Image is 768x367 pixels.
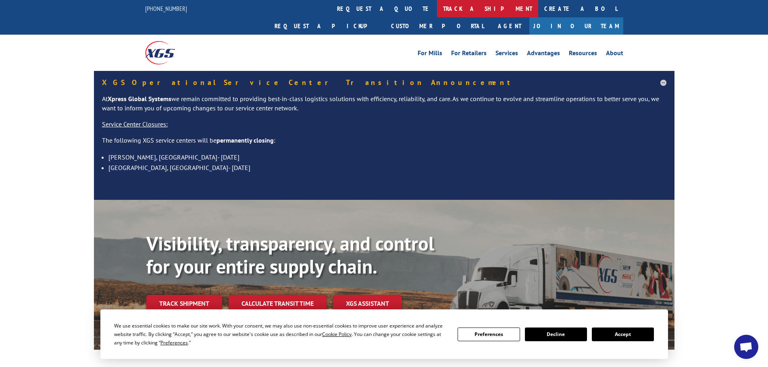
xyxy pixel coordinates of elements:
[525,328,587,341] button: Decline
[569,50,597,59] a: Resources
[108,162,666,173] li: [GEOGRAPHIC_DATA], [GEOGRAPHIC_DATA]- [DATE]
[458,328,520,341] button: Preferences
[385,17,490,35] a: Customer Portal
[333,295,402,312] a: XGS ASSISTANT
[322,331,352,338] span: Cookie Policy
[108,95,171,103] strong: Xpress Global Systems
[102,136,666,152] p: The following XGS service centers will be :
[734,335,758,359] a: Open chat
[529,17,623,35] a: Join Our Team
[495,50,518,59] a: Services
[145,4,187,12] a: [PHONE_NUMBER]
[100,309,668,359] div: Cookie Consent Prompt
[102,79,666,86] h5: XGS Operational Service Center Transition Announcement
[451,50,487,59] a: For Retailers
[216,136,274,144] strong: permanently closing
[527,50,560,59] a: Advantages
[418,50,442,59] a: For Mills
[102,120,168,128] u: Service Center Closures:
[114,321,448,347] div: We use essential cookies to make our site work. With your consent, we may also use non-essential ...
[268,17,385,35] a: Request a pickup
[160,339,188,346] span: Preferences
[146,231,434,279] b: Visibility, transparency, and control for your entire supply chain.
[229,295,327,312] a: Calculate transit time
[490,17,529,35] a: Agent
[606,50,623,59] a: About
[102,94,666,120] p: At we remain committed to providing best-in-class logistics solutions with efficiency, reliabilit...
[146,295,222,312] a: Track shipment
[108,152,666,162] li: [PERSON_NAME], [GEOGRAPHIC_DATA]- [DATE]
[592,328,654,341] button: Accept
